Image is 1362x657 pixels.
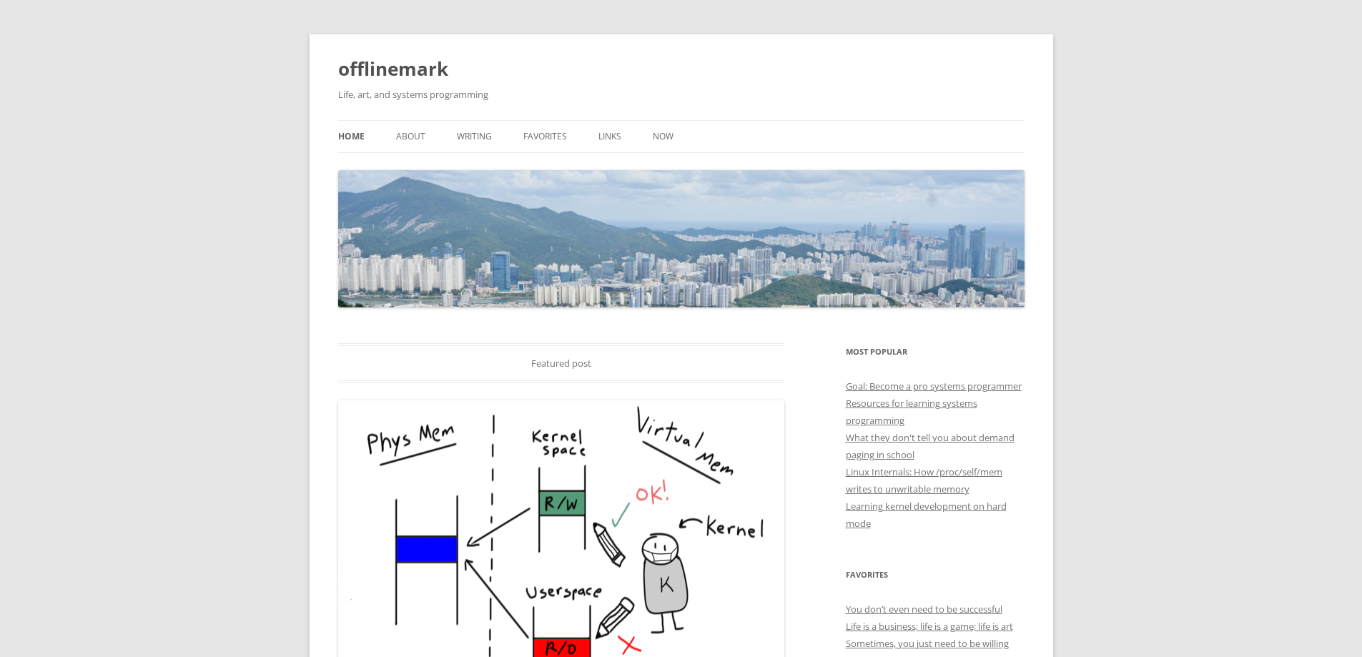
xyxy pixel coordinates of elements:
a: Learning kernel development on hard mode [846,500,1007,530]
h2: Life, art, and systems programming [338,86,1025,103]
img: offlinemark [338,170,1025,307]
a: Links [598,121,621,152]
a: offlinemark [338,51,448,86]
a: Linux Internals: How /proc/self/mem writes to unwritable memory [846,465,1002,495]
a: Now [653,121,673,152]
h3: Most Popular [846,343,1025,360]
div: Featured post [338,343,785,383]
a: Writing [457,121,492,152]
a: Goal: Become a pro systems programmer [846,380,1022,392]
a: You don’t even need to be successful [846,603,1002,616]
a: About [396,121,425,152]
h3: Favorites [846,566,1025,583]
a: Resources for learning systems programming [846,397,977,427]
a: Sometimes, you just need to be willing [846,637,1009,650]
a: Home [338,121,365,152]
a: What they don't tell you about demand paging in school [846,431,1015,461]
a: Life is a business; life is a game; life is art [846,620,1013,633]
a: Favorites [523,121,567,152]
